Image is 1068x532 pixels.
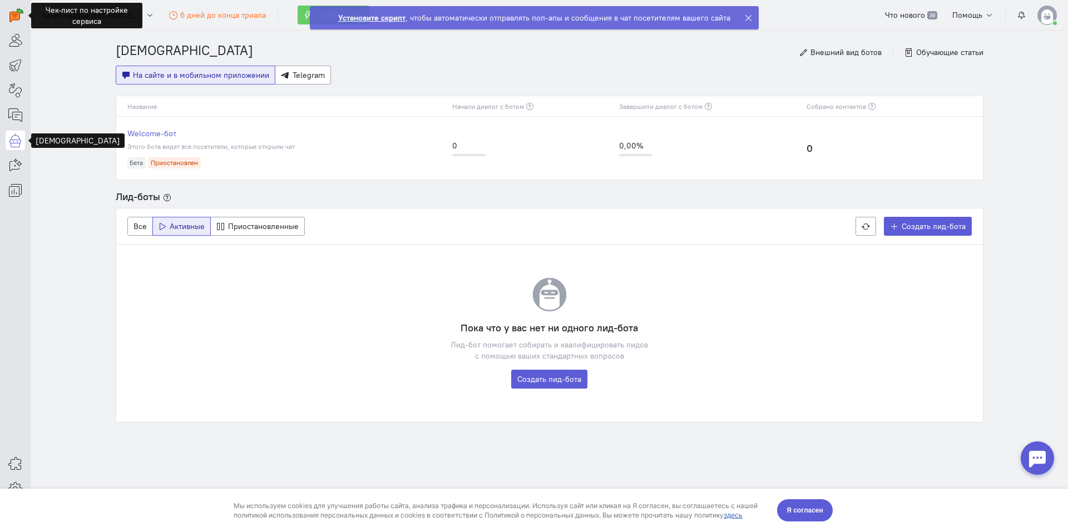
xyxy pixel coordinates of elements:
span: Создать лид-бота [902,221,966,231]
button: Активные [152,217,211,236]
button: Telegram [275,66,331,84]
div: , чтобы автоматически отправлять поп-апы и сообщения в чат посетителям вашего сайта [338,12,730,23]
h4: Пока что у вас нет ни одного лид-бота [150,322,950,334]
a: Создать лид-бота [511,370,587,389]
a: Welcome-бот [127,128,441,139]
img: zero-data-all.svg [533,278,566,311]
span: Активные [170,221,205,231]
span: 6 дней до конца триала [180,10,266,20]
li: [DEMOGRAPHIC_DATA] [116,42,253,60]
span: 39 [927,11,937,20]
div: Лид-бот помогает собирать и квалифицировать лидов с помощью ваших стандартных вопросов [150,339,950,361]
button: Я согласен [777,11,833,33]
span: Помощь [952,10,982,20]
th: Название [116,96,447,117]
div: Бета [127,157,146,169]
span: Обучающие статьи [916,47,983,57]
span: Telegram [293,70,325,80]
a: Обучающие статьи [904,47,983,58]
span: Внешний вид ботов [810,47,882,57]
span: Начали диалог с ботом [452,102,524,111]
div: 0 [452,140,486,151]
h4: 0 [807,143,940,154]
button: Все [127,217,153,236]
img: default-v4.png [1037,6,1057,25]
span: Собрано контактов [807,102,866,111]
a: здесь [724,22,743,31]
span: Все [133,221,147,231]
div: Мы используем cookies для улучшения работы сайта, анализа трафика и персонализации. Используя сай... [234,12,764,31]
button: Помощь [946,6,1000,24]
div: 0,00% [619,140,652,151]
nav: breadcrumb [116,31,253,66]
span: Приостановлен [151,158,198,167]
span: Я согласен [787,16,823,27]
span: Лид-боты [116,190,160,203]
span: На сайте и в мобильном приложении [133,70,269,80]
span: Завершили диалог с ботом [619,102,703,111]
span: Этого бота видят все посетители, которые открыли чат [127,142,295,151]
strong: Установите скрипт [338,13,406,23]
div: Чек-лист по настройке сервиса [31,3,142,28]
button: Пройти демо [298,6,369,24]
img: carrot-quest.svg [9,8,23,22]
button: На сайте и в мобильном приложении [116,66,276,84]
div: [DEMOGRAPHIC_DATA] [31,133,125,148]
span: Приостановленные [228,221,299,231]
span: Что нового [885,10,925,20]
a: Что нового 39 [879,6,943,24]
button: Внешний вид ботов [799,46,882,59]
button: Приостановленные [210,217,305,236]
a: Создать лид-бота [884,217,972,236]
